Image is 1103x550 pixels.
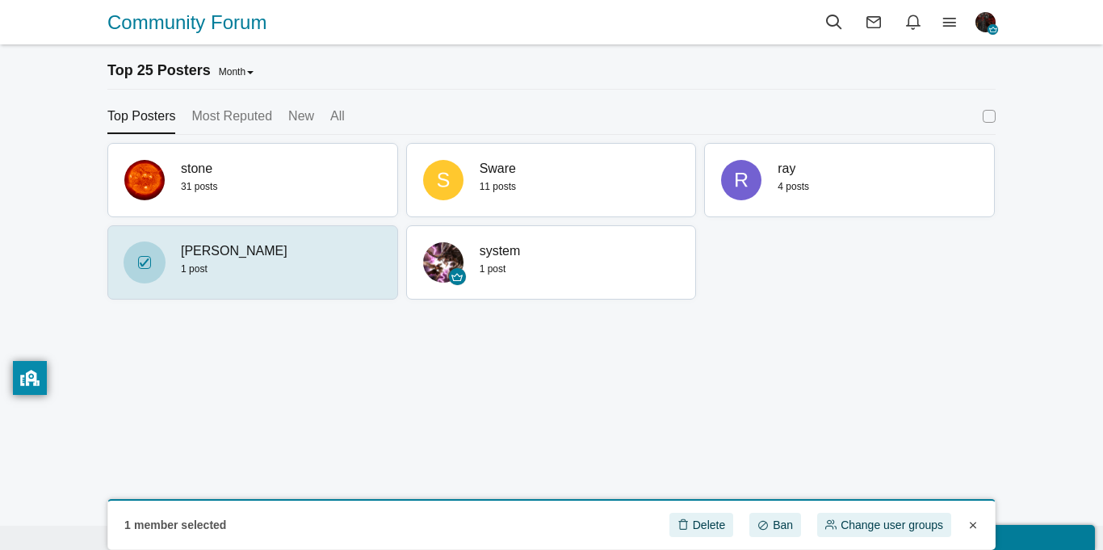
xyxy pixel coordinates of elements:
[219,66,245,78] span: Month
[181,180,217,194] a: 31 posts
[134,517,226,533] span: member selected
[107,98,175,134] a: Top Posters
[195,181,218,192] span: posts
[181,263,187,275] span: 1
[181,262,208,276] a: 1 post
[181,242,287,261] a: [PERSON_NAME]
[219,62,254,78] a: Month
[107,61,211,81] span: Top 25 Posters
[721,160,761,200] img: 27cx+OgiWR23OXTAU6WOd7+pnLJgLMMyFGH45fAuWXwqy9XUQLFubU+6bYCkvyFZ7BMvW5pT7JljKC7LVHsGytTnlvgmW8oJs...
[488,263,506,275] span: post
[423,160,463,200] img: nw3H+2HoRPIG396F2ZZxId6JFepmRMcJrIjM8JSKwPLkZkS1CKyIzPCUisDy5GZEtQisiMzwlIrA8uRmRLUIrIjM8JSKwPLkZ...
[191,98,272,134] a: Most Reputed
[778,180,809,194] a: 4 posts
[124,160,165,200] img: Screenshot%202025-04-04%208.57.35%20AM.png
[778,160,795,178] a: ray
[124,517,134,533] span: 1
[480,180,516,194] a: 11 posts
[13,361,47,395] button: privacy banner
[480,181,490,192] span: 11
[181,181,191,192] span: 31
[480,242,521,261] a: system
[493,181,516,192] span: posts
[480,262,506,276] a: 1 post
[288,98,314,134] a: New
[778,181,783,192] span: 4
[107,4,279,40] a: Community Forum
[975,12,996,32] img: Screenshot%202025-04-05%2010.39.11%20PM.png
[480,160,516,178] a: Sware
[786,181,809,192] span: posts
[189,263,208,275] span: post
[480,263,485,275] span: 1
[423,242,463,283] img: Screenshot%202025-04-05%205.26.57%20PM.png
[330,98,345,134] a: All
[181,160,212,178] a: stone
